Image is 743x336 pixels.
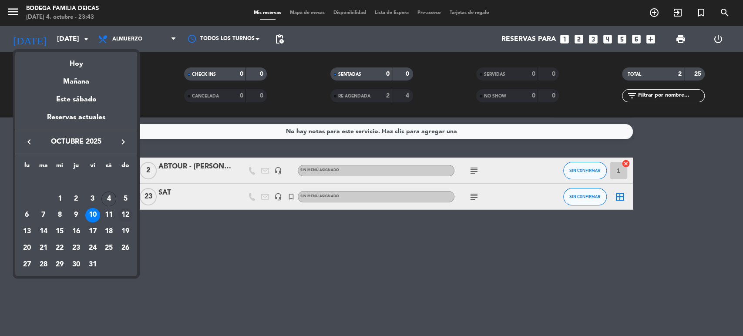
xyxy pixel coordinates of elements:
div: 9 [69,208,84,223]
div: 14 [36,224,51,239]
td: 24 de octubre de 2025 [84,240,101,256]
div: Hoy [15,52,137,70]
div: 12 [118,208,133,223]
td: 12 de octubre de 2025 [117,207,134,224]
div: Reservas actuales [15,112,137,130]
div: 2 [69,192,84,206]
td: 28 de octubre de 2025 [35,256,52,273]
i: keyboard_arrow_right [118,137,128,147]
td: 27 de octubre de 2025 [19,256,35,273]
td: 13 de octubre de 2025 [19,223,35,240]
div: 24 [85,241,100,255]
td: 15 de octubre de 2025 [51,223,68,240]
div: 7 [36,208,51,223]
div: 16 [69,224,84,239]
td: 14 de octubre de 2025 [35,223,52,240]
span: octubre 2025 [37,136,115,148]
div: 22 [52,241,67,255]
td: 8 de octubre de 2025 [51,207,68,224]
td: 10 de octubre de 2025 [84,207,101,224]
th: jueves [68,161,84,174]
td: 1 de octubre de 2025 [51,191,68,207]
div: 1 [52,192,67,206]
div: 19 [118,224,133,239]
div: 28 [36,257,51,272]
div: 26 [118,241,133,255]
div: 10 [85,208,100,223]
button: keyboard_arrow_left [21,136,37,148]
div: Este sábado [15,87,137,112]
div: 21 [36,241,51,255]
td: 20 de octubre de 2025 [19,240,35,256]
td: 31 de octubre de 2025 [84,256,101,273]
button: keyboard_arrow_right [115,136,131,148]
div: 15 [52,224,67,239]
td: 23 de octubre de 2025 [68,240,84,256]
td: 19 de octubre de 2025 [117,223,134,240]
td: 3 de octubre de 2025 [84,191,101,207]
td: 22 de octubre de 2025 [51,240,68,256]
div: 29 [52,257,67,272]
th: martes [35,161,52,174]
div: 17 [85,224,100,239]
td: 26 de octubre de 2025 [117,240,134,256]
div: 6 [20,208,34,223]
div: 13 [20,224,34,239]
div: 20 [20,241,34,255]
td: 21 de octubre de 2025 [35,240,52,256]
th: lunes [19,161,35,174]
div: 3 [85,192,100,206]
div: Mañana [15,70,137,87]
td: 6 de octubre de 2025 [19,207,35,224]
td: 17 de octubre de 2025 [84,223,101,240]
div: 8 [52,208,67,223]
th: domingo [117,161,134,174]
th: sábado [101,161,118,174]
td: 16 de octubre de 2025 [68,223,84,240]
td: 30 de octubre de 2025 [68,256,84,273]
td: 2 de octubre de 2025 [68,191,84,207]
div: 30 [69,257,84,272]
td: 4 de octubre de 2025 [101,191,118,207]
td: 29 de octubre de 2025 [51,256,68,273]
div: 25 [101,241,116,255]
td: 7 de octubre de 2025 [35,207,52,224]
div: 18 [101,224,116,239]
td: 11 de octubre de 2025 [101,207,118,224]
th: miércoles [51,161,68,174]
div: 5 [118,192,133,206]
div: 23 [69,241,84,255]
div: 31 [85,257,100,272]
div: 27 [20,257,34,272]
div: 11 [101,208,116,223]
td: OCT. [19,174,134,191]
div: 4 [101,192,116,206]
th: viernes [84,161,101,174]
td: 5 de octubre de 2025 [117,191,134,207]
td: 18 de octubre de 2025 [101,223,118,240]
i: keyboard_arrow_left [24,137,34,147]
td: 25 de octubre de 2025 [101,240,118,256]
td: 9 de octubre de 2025 [68,207,84,224]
